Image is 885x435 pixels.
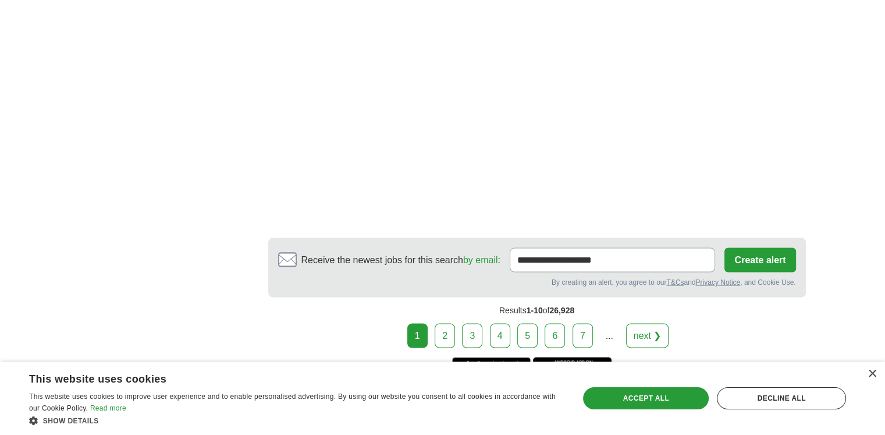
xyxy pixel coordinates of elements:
div: Show details [29,415,563,426]
a: by email [463,255,498,265]
div: Decline all [717,387,846,409]
a: 2 [435,324,455,348]
a: Get the Android app [533,358,612,381]
span: 1-10 [527,306,543,315]
a: 3 [462,324,482,348]
a: 7 [573,324,593,348]
a: T&Cs [666,278,684,287]
span: This website uses cookies to improve user experience and to enable personalised advertising. By u... [29,392,556,412]
div: Close [868,370,876,379]
a: 6 [545,324,565,348]
div: ... [598,324,621,348]
div: 1 [407,324,428,348]
span: 26,928 [549,306,574,315]
a: 5 [517,324,538,348]
div: Accept all [583,387,709,409]
a: Get the iPhone app [452,358,531,381]
span: Show details [43,417,99,425]
a: 4 [490,324,510,348]
a: Read more, opens a new window [90,404,126,412]
div: By creating an alert, you agree to our and , and Cookie Use. [278,277,796,288]
div: This website uses cookies [29,369,534,386]
div: Results of [268,298,806,324]
span: Receive the newest jobs for this search : [301,253,500,267]
a: next ❯ [626,324,669,348]
a: Privacy Notice [695,278,740,287]
button: Create alert [724,248,795,273]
